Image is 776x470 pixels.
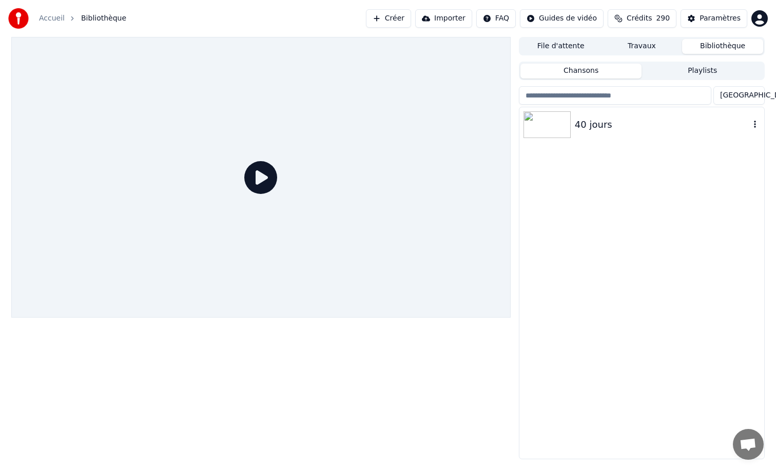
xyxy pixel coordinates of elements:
[81,13,126,24] span: Bibliothèque
[682,39,763,54] button: Bibliothèque
[415,9,472,28] button: Importer
[733,429,764,460] a: Ouvrir le chat
[656,13,670,24] span: 290
[366,9,411,28] button: Créer
[642,64,763,79] button: Playlists
[575,117,750,132] div: 40 jours
[39,13,65,24] a: Accueil
[476,9,516,28] button: FAQ
[8,8,29,29] img: youka
[681,9,747,28] button: Paramètres
[520,64,642,79] button: Chansons
[39,13,126,24] nav: breadcrumb
[602,39,683,54] button: Travaux
[520,39,602,54] button: File d'attente
[608,9,676,28] button: Crédits290
[627,13,652,24] span: Crédits
[700,13,741,24] div: Paramètres
[520,9,604,28] button: Guides de vidéo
